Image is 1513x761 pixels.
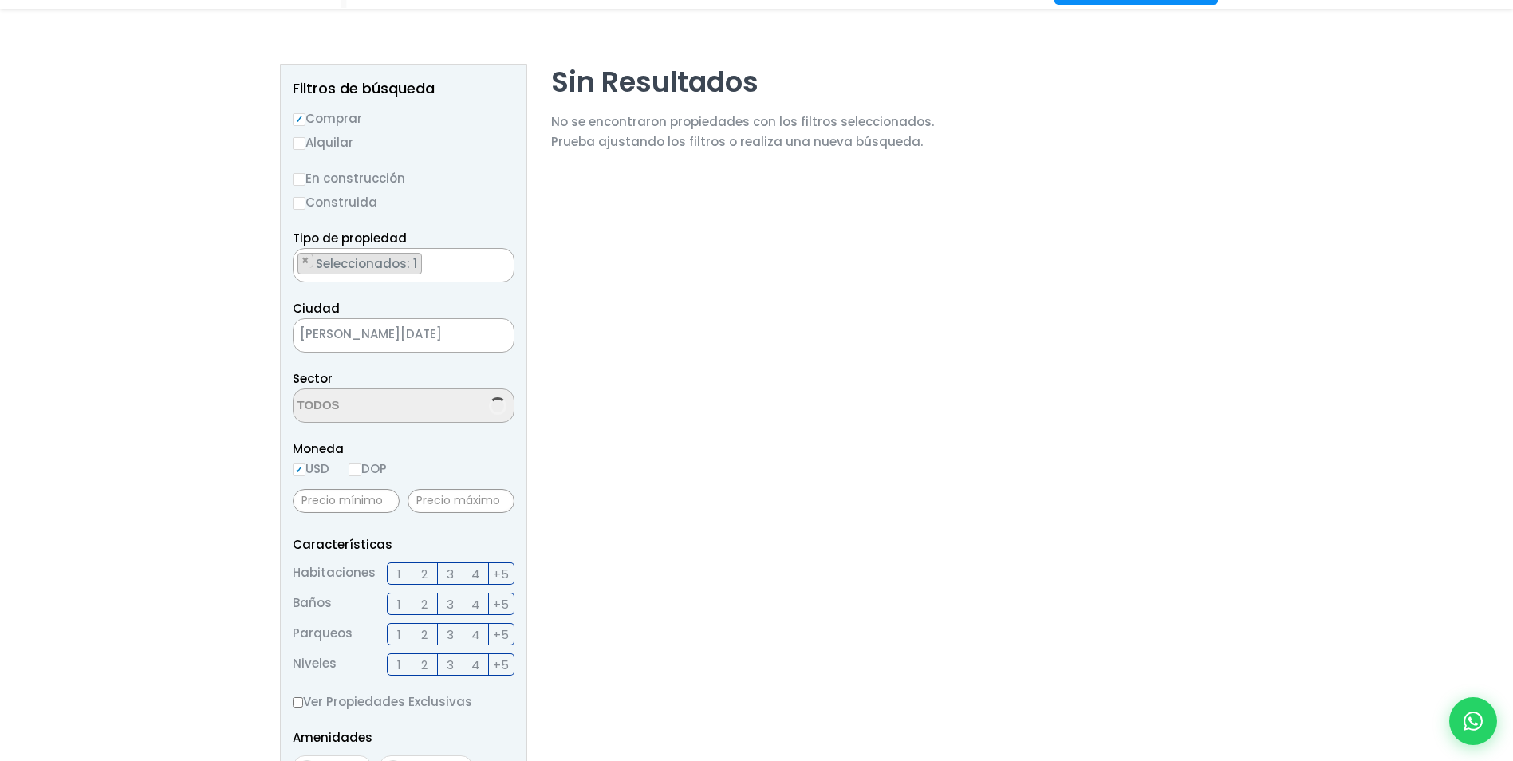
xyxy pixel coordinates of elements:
[397,625,401,645] span: 1
[421,655,428,675] span: 2
[293,562,376,585] span: Habitaciones
[293,459,329,479] label: USD
[293,727,514,747] p: Amenidades
[298,254,313,268] button: Remove item
[293,370,333,387] span: Sector
[447,594,454,614] span: 3
[294,389,448,424] textarea: Search
[301,254,309,268] span: ×
[294,323,474,345] span: SANTO DOMINGO DE GUZMÁN
[349,463,361,476] input: DOP
[493,625,509,645] span: +5
[293,534,514,554] p: Características
[293,108,514,128] label: Comprar
[293,173,305,186] input: En construcción
[421,625,428,645] span: 2
[397,594,401,614] span: 1
[293,230,407,246] span: Tipo de propiedad
[447,564,454,584] span: 3
[471,594,479,614] span: 4
[314,255,421,272] span: Seleccionados: 1
[471,655,479,675] span: 4
[397,564,401,584] span: 1
[293,697,303,708] input: Ver Propiedades Exclusivas
[293,439,514,459] span: Moneda
[293,168,514,188] label: En construcción
[408,489,514,513] input: Precio máximo
[421,594,428,614] span: 2
[447,655,454,675] span: 3
[490,329,498,343] span: ×
[293,593,332,615] span: Baños
[471,625,479,645] span: 4
[293,623,353,645] span: Parqueos
[293,463,305,476] input: USD
[447,625,454,645] span: 3
[293,192,514,212] label: Construida
[493,594,509,614] span: +5
[293,692,514,712] label: Ver Propiedades Exclusivas
[293,132,514,152] label: Alquilar
[294,249,302,283] textarea: Search
[497,254,505,268] span: ×
[493,655,509,675] span: +5
[397,655,401,675] span: 1
[474,323,498,349] button: Remove all items
[293,197,305,210] input: Construida
[293,489,400,513] input: Precio mínimo
[293,81,514,97] h2: Filtros de búsqueda
[293,653,337,676] span: Niveles
[297,253,422,274] li: EDIFICIO
[349,459,387,479] label: DOP
[496,253,506,269] button: Remove all items
[471,564,479,584] span: 4
[421,564,428,584] span: 2
[551,112,934,152] p: No se encontraron propiedades con los filtros seleccionados. Prueba ajustando los filtros o reali...
[293,113,305,126] input: Comprar
[293,318,514,353] span: SANTO DOMINGO DE GUZMÁN
[493,564,509,584] span: +5
[551,64,934,100] h2: Sin Resultados
[293,300,340,317] span: Ciudad
[293,137,305,150] input: Alquilar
